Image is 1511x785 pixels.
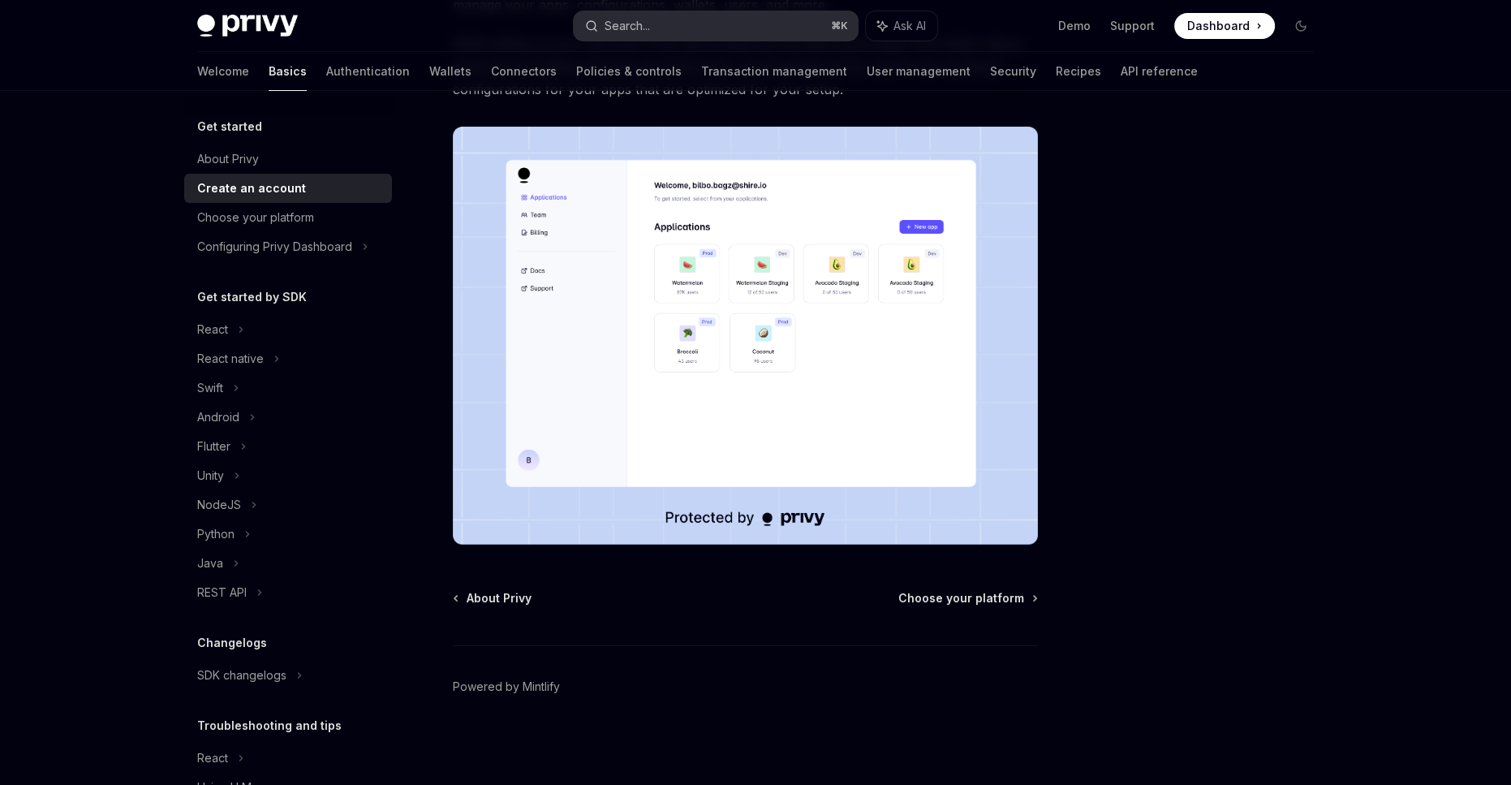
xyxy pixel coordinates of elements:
span: Ask AI [893,18,926,34]
div: React native [197,349,264,369]
span: ⌘ K [831,19,848,32]
a: User management [867,52,971,91]
span: About Privy [467,590,532,606]
a: Demo [1058,18,1091,34]
a: Choose your platform [898,590,1036,606]
div: React [197,320,228,339]
button: Toggle dark mode [1288,13,1314,39]
a: Wallets [429,52,471,91]
div: Java [197,554,223,573]
div: Swift [197,378,223,398]
div: Flutter [197,437,230,456]
a: About Privy [184,144,392,174]
a: Security [990,52,1036,91]
a: Choose your platform [184,203,392,232]
a: Authentication [326,52,410,91]
button: Search...⌘K [574,11,858,41]
a: About Privy [454,590,532,606]
a: Recipes [1056,52,1101,91]
div: SDK changelogs [197,666,286,685]
h5: Get started by SDK [197,287,307,307]
a: Powered by Mintlify [453,679,560,695]
div: Android [197,408,239,427]
div: About Privy [197,149,259,169]
a: Support [1110,18,1155,34]
div: Unity [197,466,224,485]
div: Python [197,524,235,544]
div: Choose your platform [197,208,314,227]
div: React [197,748,228,768]
div: Configuring Privy Dashboard [197,237,352,257]
a: Connectors [491,52,557,91]
div: NodeJS [197,495,241,515]
span: Dashboard [1187,18,1250,34]
div: Search... [605,16,650,36]
button: Ask AI [866,11,937,41]
img: images/Dash.png [453,127,1038,545]
div: Create an account [197,179,306,198]
h5: Changelogs [197,633,267,653]
h5: Get started [197,117,262,136]
a: Transaction management [701,52,847,91]
a: Basics [269,52,307,91]
a: Policies & controls [576,52,682,91]
a: Create an account [184,174,392,203]
div: REST API [197,583,247,602]
h5: Troubleshooting and tips [197,716,342,735]
img: dark logo [197,15,298,37]
a: Dashboard [1174,13,1275,39]
span: Choose your platform [898,590,1024,606]
a: API reference [1121,52,1198,91]
a: Welcome [197,52,249,91]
